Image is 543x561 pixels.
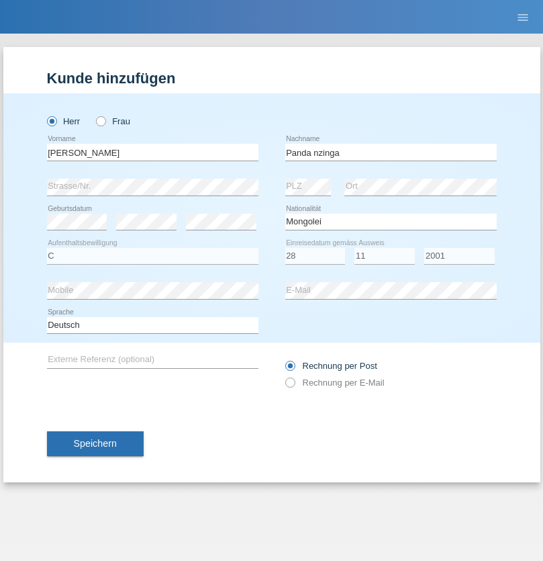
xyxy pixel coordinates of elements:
[96,116,130,126] label: Frau
[516,11,530,24] i: menu
[509,13,536,21] a: menu
[47,116,81,126] label: Herr
[47,70,497,87] h1: Kunde hinzufügen
[285,378,385,388] label: Rechnung per E-Mail
[285,378,294,394] input: Rechnung per E-Mail
[47,116,56,125] input: Herr
[285,361,377,371] label: Rechnung per Post
[47,431,144,457] button: Speichern
[96,116,105,125] input: Frau
[285,361,294,378] input: Rechnung per Post
[74,438,117,449] span: Speichern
